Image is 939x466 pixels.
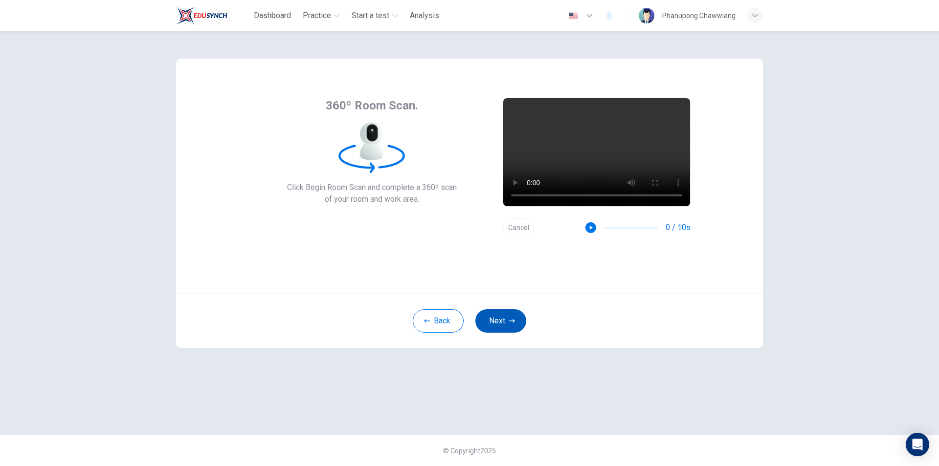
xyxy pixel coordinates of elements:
img: en [567,12,580,20]
span: © Copyright 2025 [443,447,496,455]
span: 0 / 10s [666,222,691,233]
button: Back [413,309,464,333]
button: Dashboard [250,7,295,24]
button: Start a test [348,7,402,24]
img: Train Test logo [176,6,227,25]
a: Train Test logo [176,6,250,25]
button: Next [475,309,526,333]
span: Dashboard [254,10,291,21]
div: Open Intercom Messenger [906,433,929,456]
span: 360º Room Scan. [326,98,418,113]
div: Phanupong Chawwiang [662,10,736,21]
span: Click Begin Room Scan and complete a 360º scan [287,182,457,193]
button: Cancel [503,218,534,237]
button: Analysis [406,7,443,24]
span: of your room and work area. [287,193,457,205]
span: Practice [303,10,331,21]
span: Analysis [410,10,439,21]
button: Practice [299,7,344,24]
img: Profile picture [639,8,654,23]
span: Start a test [352,10,389,21]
